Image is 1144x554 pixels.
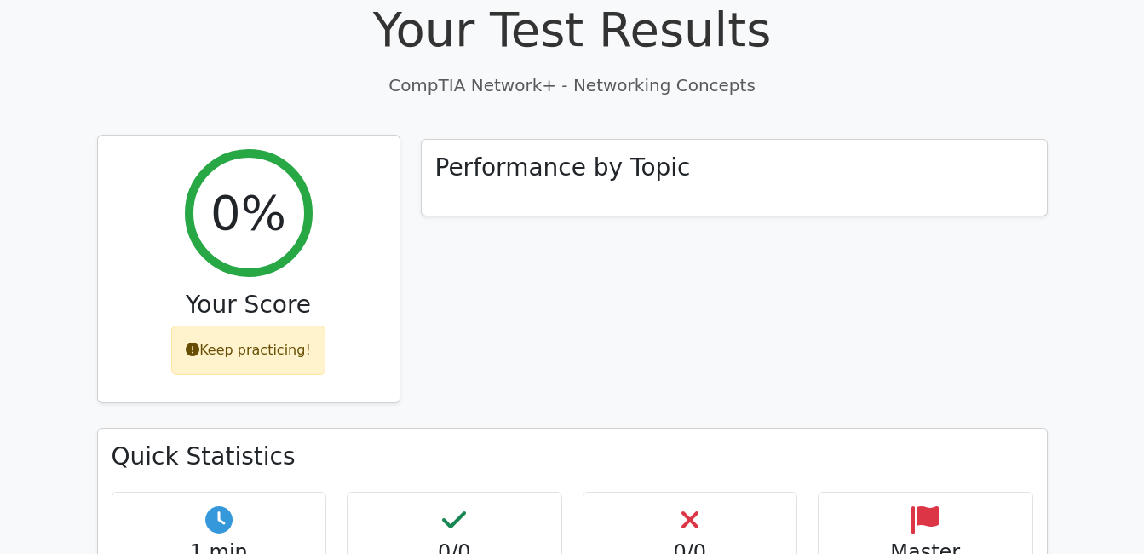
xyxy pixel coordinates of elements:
[435,153,691,182] h3: Performance by Topic
[97,1,1048,58] h1: Your Test Results
[97,72,1048,98] p: CompTIA Network+ - Networking Concepts
[112,442,1033,471] h3: Quick Statistics
[112,291,386,320] h3: Your Score
[210,184,286,241] h2: 0%
[171,326,325,375] div: Keep practicing!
